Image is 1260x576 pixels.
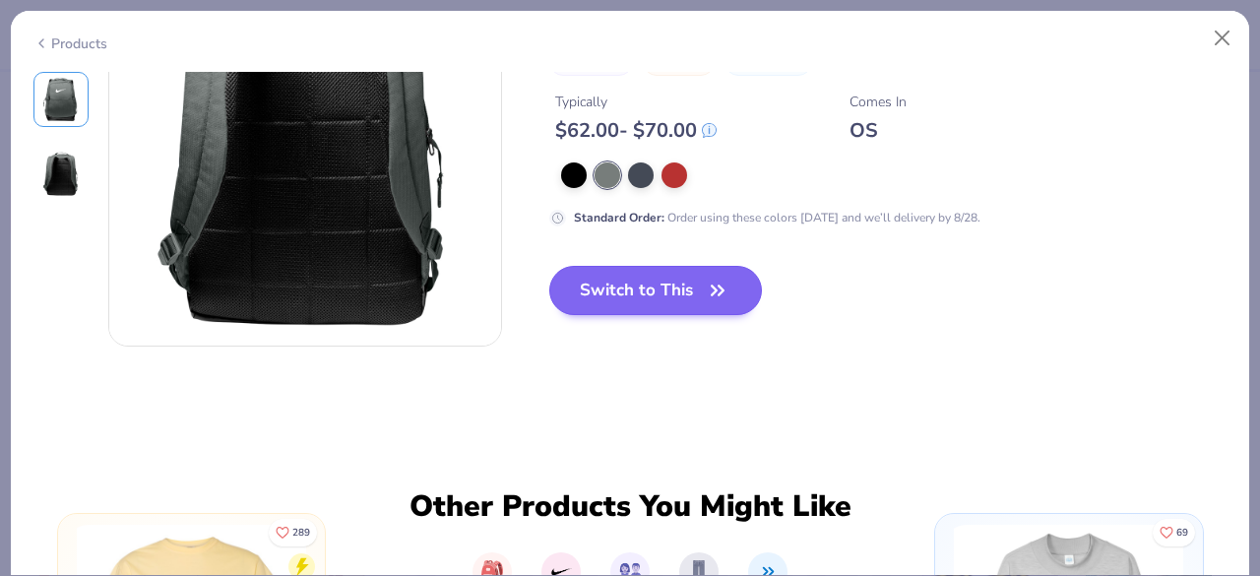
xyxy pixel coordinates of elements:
[397,489,863,525] div: Other Products You Might Like
[850,92,907,112] div: Comes In
[33,33,107,54] div: Products
[1204,20,1241,57] button: Close
[850,118,907,143] div: OS
[37,151,85,198] img: Back
[574,209,664,224] strong: Standard Order :
[292,528,310,538] span: 289
[1176,528,1188,538] span: 69
[269,519,317,546] button: Like
[37,76,85,123] img: Front
[1153,519,1195,546] button: Like
[555,118,717,143] div: $ 62.00 - $ 70.00
[555,92,717,112] div: Typically
[549,266,763,315] button: Switch to This
[574,208,980,225] div: Order using these colors [DATE] and we’ll delivery by 8/28.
